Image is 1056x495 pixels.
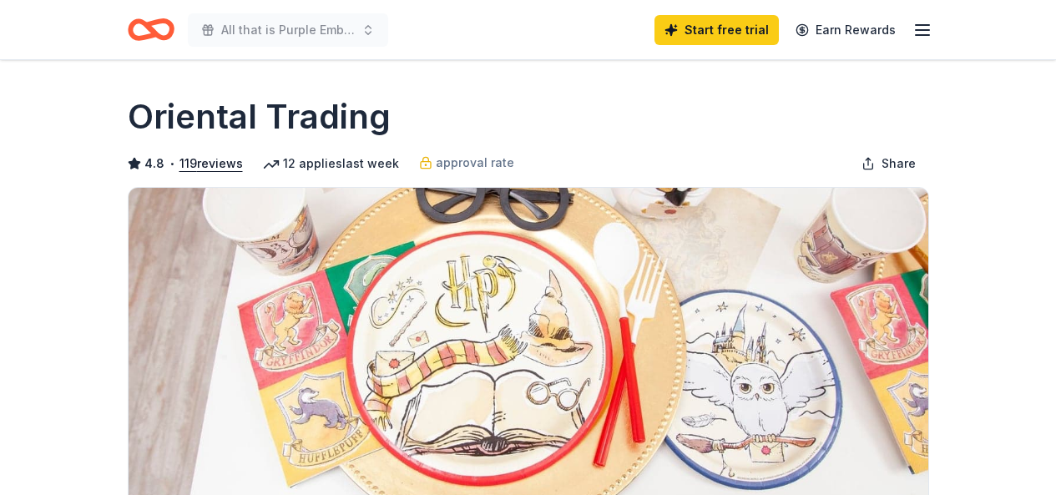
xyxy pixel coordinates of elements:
[786,15,906,45] a: Earn Rewards
[144,154,164,174] span: 4.8
[128,10,174,49] a: Home
[179,154,243,174] button: 119reviews
[221,20,355,40] span: All that is Purple Embracing Hope and Healing
[848,147,929,180] button: Share
[419,153,514,173] a: approval rate
[882,154,916,174] span: Share
[654,15,779,45] a: Start free trial
[169,157,174,170] span: •
[436,153,514,173] span: approval rate
[263,154,399,174] div: 12 applies last week
[128,93,391,140] h1: Oriental Trading
[188,13,388,47] button: All that is Purple Embracing Hope and Healing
